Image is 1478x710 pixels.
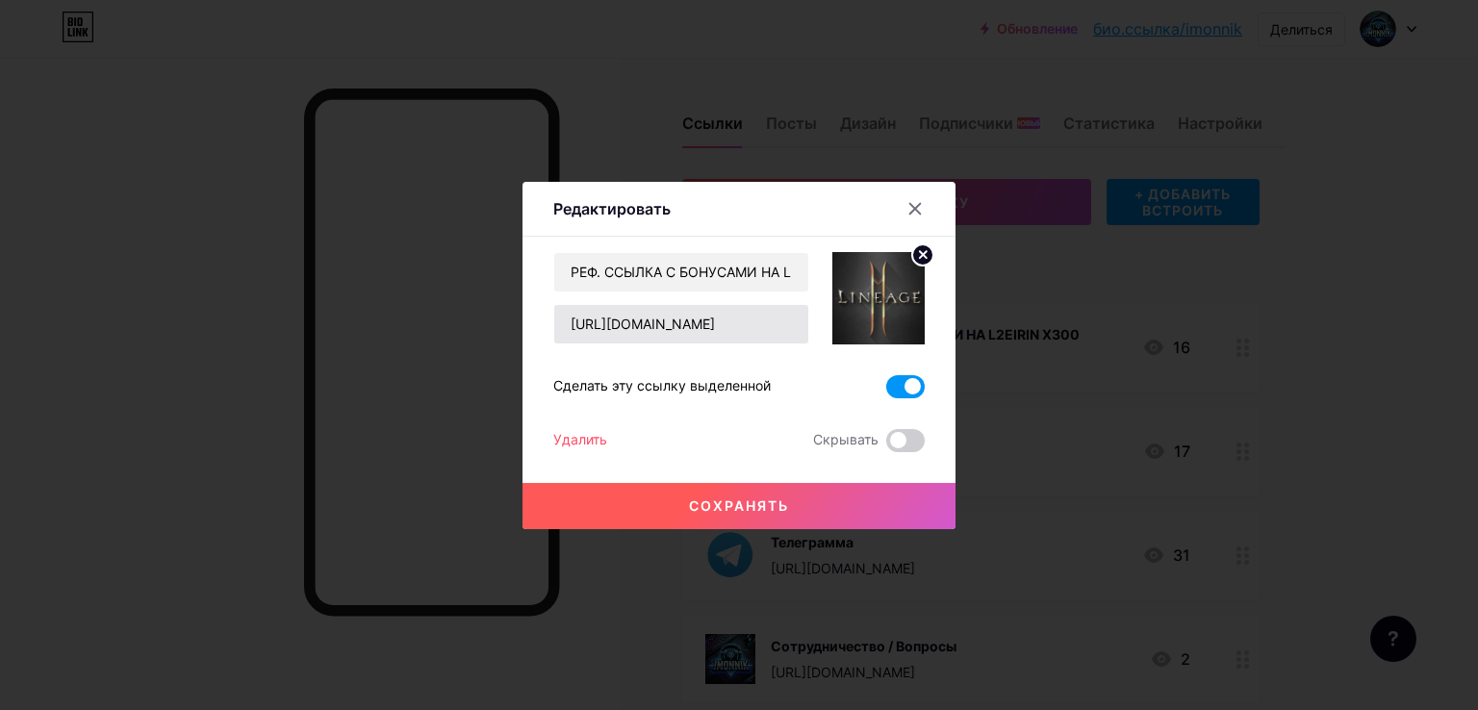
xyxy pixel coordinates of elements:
[554,253,808,292] input: Заголовок
[813,431,879,447] font: Скрывать
[689,497,789,514] font: Сохранять
[553,431,607,447] font: Удалить
[522,483,956,529] button: Сохранять
[553,377,771,393] font: Сделать эту ссылку выделенной
[832,252,925,344] img: ссылка_миниатюра
[553,199,671,218] font: Редактировать
[554,305,808,343] input: URL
